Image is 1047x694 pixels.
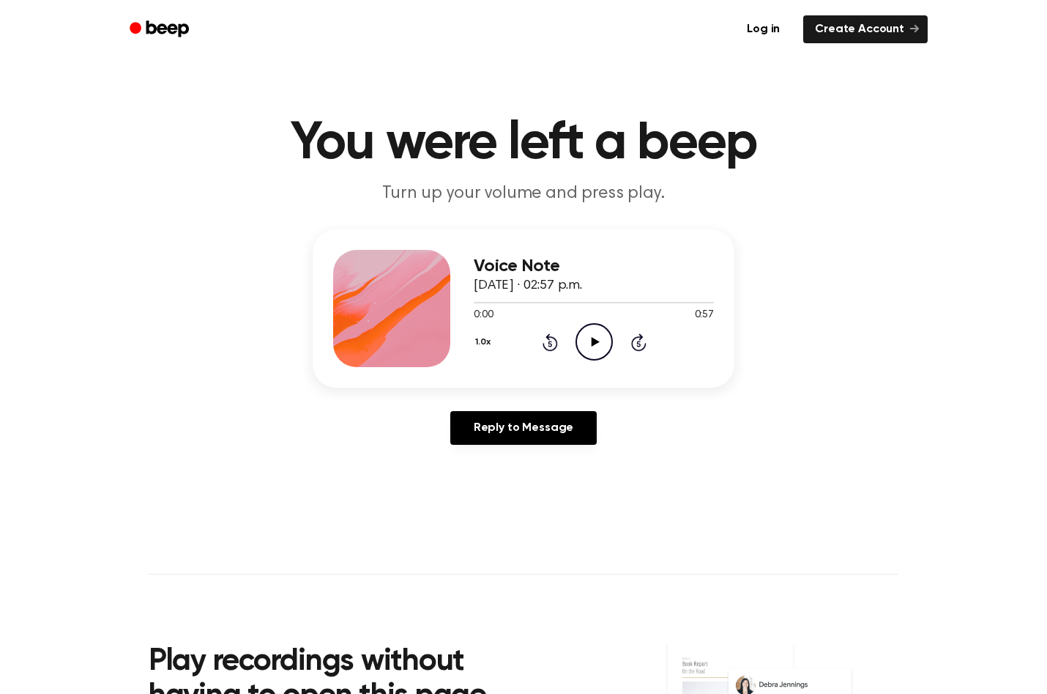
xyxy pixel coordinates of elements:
h1: You were left a beep [149,117,898,170]
span: [DATE] · 02:57 p.m. [474,279,582,292]
a: Reply to Message [450,411,597,445]
p: Turn up your volume and press play. [242,182,805,206]
span: 0:00 [474,308,493,323]
span: 0:57 [695,308,714,323]
button: 1.0x [474,330,496,355]
a: Log in [732,12,794,46]
a: Create Account [803,15,928,43]
a: Beep [119,15,202,44]
h3: Voice Note [474,256,714,276]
